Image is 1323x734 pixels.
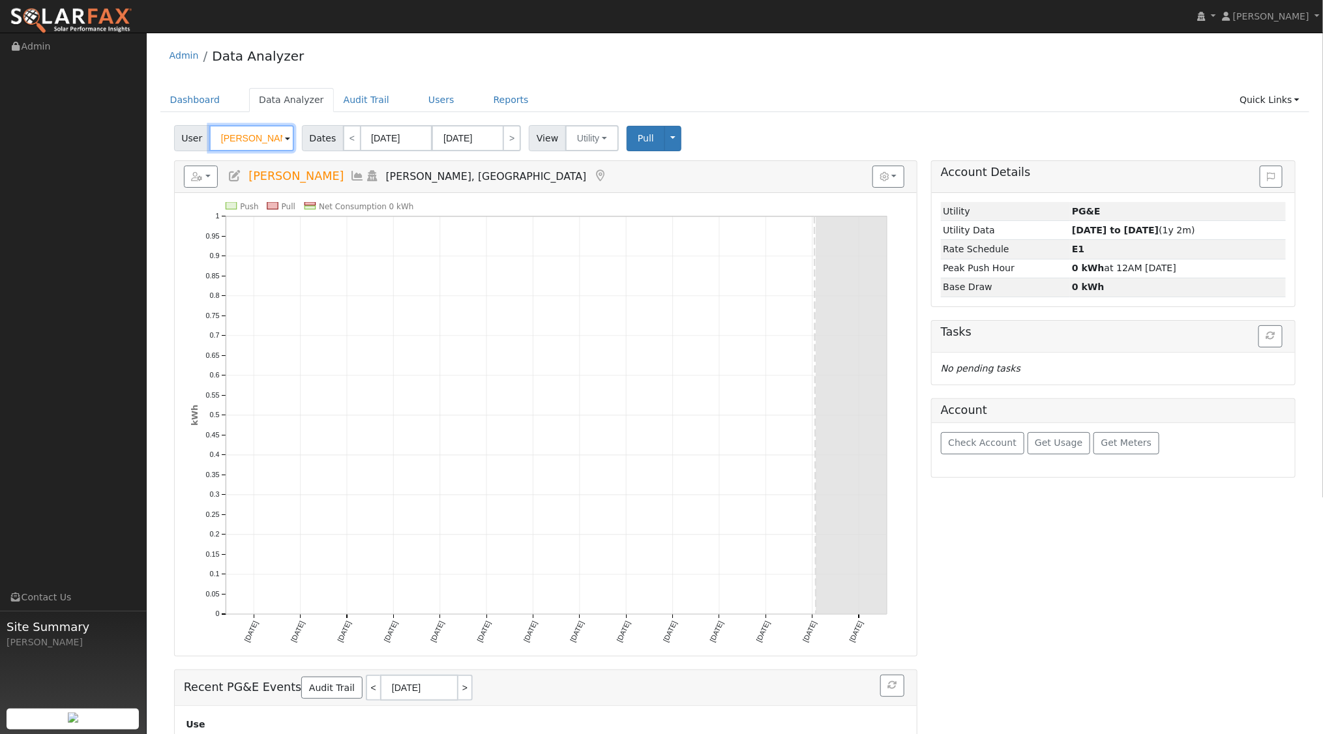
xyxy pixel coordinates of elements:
text: 0 [215,610,219,618]
text: 0.05 [205,590,219,598]
strong: [DATE] to [DATE] [1072,225,1159,235]
h5: Account [941,404,987,417]
text: 0.9 [209,252,219,260]
text: [DATE] [429,620,445,643]
a: Data Analyzer [212,48,304,64]
text: [DATE] [243,620,259,643]
td: Rate Schedule [941,240,1070,259]
button: Refresh [880,675,904,697]
img: retrieve [68,712,78,723]
h5: Recent PG&E Events [184,675,908,701]
span: (1y 2m) [1072,225,1195,235]
text: Push [240,202,258,211]
a: Users [419,88,464,112]
a: Edit User (35285) [228,169,242,183]
text: 0.65 [205,351,219,359]
h5: Tasks [941,325,1286,339]
a: > [503,125,521,151]
text: [DATE] [569,620,585,643]
span: View [529,125,566,151]
span: [PERSON_NAME] [248,169,344,183]
text: 1 [215,212,219,220]
a: < [366,675,380,701]
a: Map [593,169,607,183]
a: Audit Trail [334,88,399,112]
text: 0.55 [205,391,219,399]
a: < [343,125,361,151]
button: Issue History [1260,166,1283,188]
text: [DATE] [662,620,678,643]
text: [DATE] [848,620,864,643]
td: Base Draw [941,278,1070,297]
text: 0.85 [205,272,219,280]
text: 0.7 [209,332,219,340]
div: [PERSON_NAME] [7,636,140,649]
a: Login As (last Never) [365,169,379,183]
a: Data Analyzer [249,88,334,112]
a: Multi-Series Graph [351,169,365,183]
td: Peak Push Hour [941,259,1070,278]
text: [DATE] [290,620,306,643]
span: Pull [638,133,654,143]
i: No pending tasks [941,363,1020,374]
span: [PERSON_NAME], [GEOGRAPHIC_DATA] [386,170,587,183]
strong: ID: 17167657, authorized: 08/12/25 [1072,206,1101,216]
text: [DATE] [522,620,538,643]
text: 0.15 [205,550,219,558]
text: 0.4 [209,451,219,459]
button: Check Account [941,432,1024,454]
text: Net Consumption 0 kWh [319,202,413,211]
a: Audit Trail [301,677,362,699]
text: [DATE] [801,620,818,643]
span: Check Account [948,437,1017,448]
text: 0.6 [209,372,219,379]
text: [DATE] [336,620,352,643]
strong: 0 kWh [1072,263,1105,273]
img: SolarFax [10,7,132,35]
text: [DATE] [475,620,492,643]
button: Refresh [1258,325,1283,347]
text: 0.2 [209,531,219,538]
text: kWh [190,405,200,426]
text: [DATE] [708,620,724,643]
span: User [174,125,210,151]
text: 0.45 [205,431,219,439]
a: Admin [170,50,199,61]
td: Utility Data [941,221,1070,240]
button: Utility [565,125,619,151]
text: 0.35 [205,471,219,478]
span: Site Summary [7,618,140,636]
button: Pull [627,126,665,151]
a: Dashboard [160,88,230,112]
a: Quick Links [1230,88,1309,112]
text: [DATE] [615,620,631,643]
span: Get Meters [1101,437,1152,448]
td: at 12AM [DATE] [1070,259,1286,278]
button: Get Meters [1093,432,1159,454]
text: 0.3 [209,491,219,499]
text: 0.25 [205,510,219,518]
span: Dates [302,125,344,151]
text: 0.95 [205,232,219,240]
strong: H [1072,244,1084,254]
text: Pull [281,202,295,211]
text: 0.5 [209,411,219,419]
input: Select a User [209,125,294,151]
text: 0.75 [205,312,219,319]
text: 0.1 [209,570,219,578]
a: Reports [484,88,539,112]
td: Utility [941,202,1070,221]
strong: 0 kWh [1072,282,1105,292]
span: [PERSON_NAME] [1233,11,1309,22]
button: Get Usage [1028,432,1091,454]
text: 0.8 [209,292,219,300]
a: > [458,675,473,701]
h5: Account Details [941,166,1286,179]
text: [DATE] [382,620,398,643]
text: [DATE] [754,620,771,643]
span: Get Usage [1035,437,1082,448]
